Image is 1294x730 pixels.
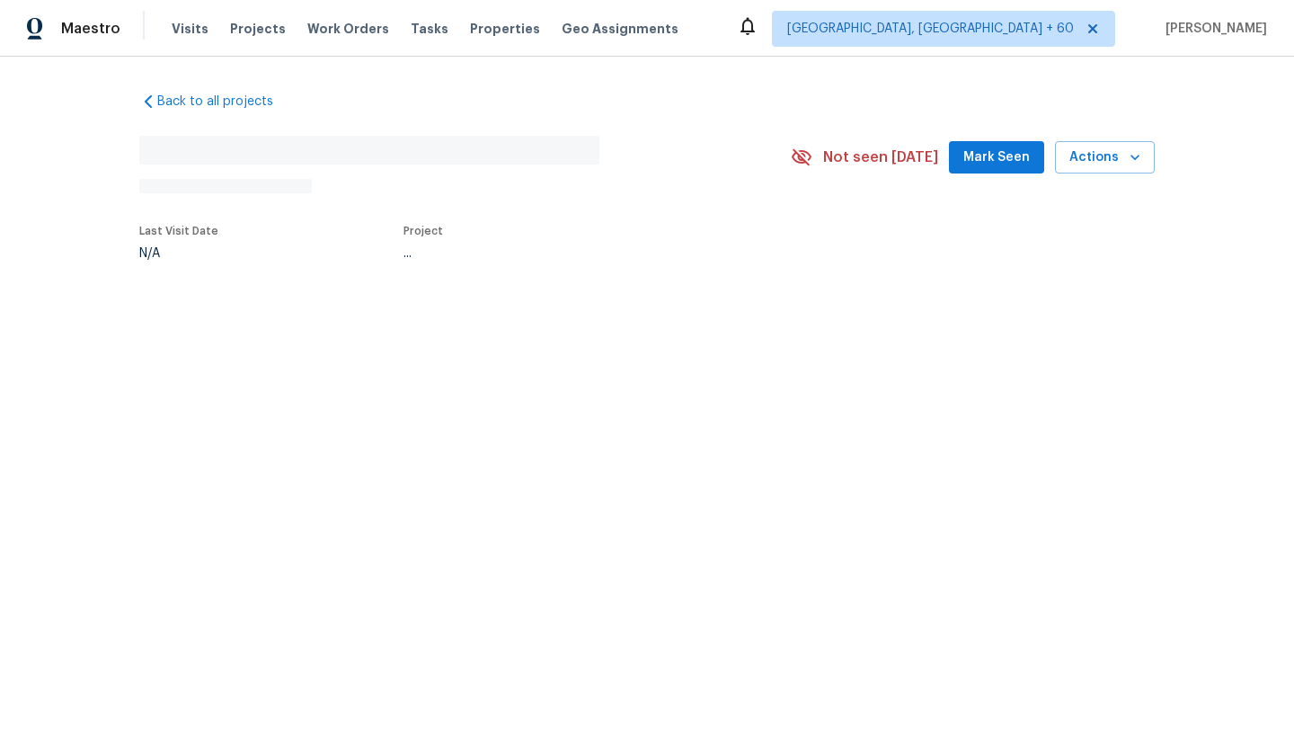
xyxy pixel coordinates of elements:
span: Project [403,226,443,236]
span: Tasks [411,22,448,35]
span: Projects [230,20,286,38]
a: Back to all projects [139,93,312,111]
div: ... [403,247,749,260]
span: Geo Assignments [562,20,678,38]
span: Visits [172,20,208,38]
span: Properties [470,20,540,38]
div: N/A [139,247,218,260]
button: Actions [1055,141,1155,174]
span: [PERSON_NAME] [1158,20,1267,38]
span: [GEOGRAPHIC_DATA], [GEOGRAPHIC_DATA] + 60 [787,20,1074,38]
span: Work Orders [307,20,389,38]
span: Actions [1069,147,1140,169]
span: Maestro [61,20,120,38]
span: Last Visit Date [139,226,218,236]
span: Mark Seen [963,147,1030,169]
button: Mark Seen [949,141,1044,174]
span: Not seen [DATE] [823,148,938,166]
